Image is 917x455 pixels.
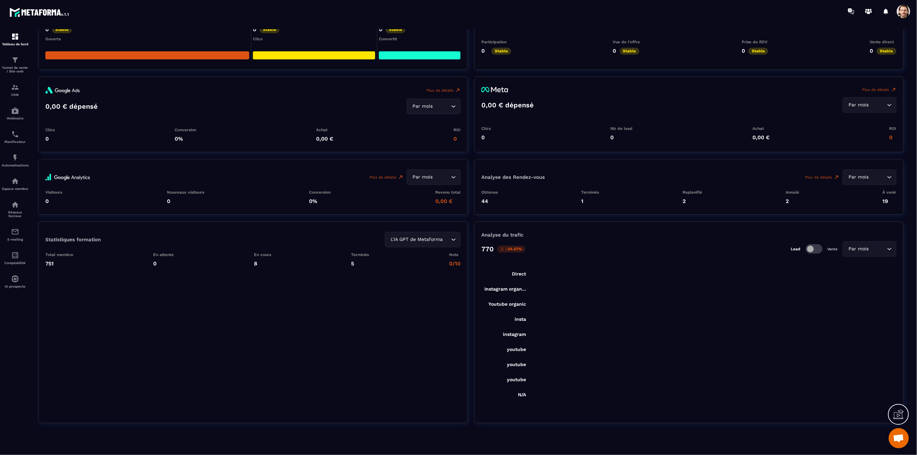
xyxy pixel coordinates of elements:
tspan: Youtube organic [489,302,526,307]
p: Comptabilité [2,261,29,265]
a: accountantaccountantComptabilité [2,246,29,270]
p: 0 [613,48,616,55]
div: Search for option [843,169,897,185]
p: Achat [752,126,770,131]
p: Stable [877,48,897,55]
p: Terminés [581,190,599,195]
div: Ouverts [45,37,249,41]
p: 5 [351,260,369,267]
div: Search for option [385,232,461,247]
p: Nb de lead [611,126,633,131]
p: Stable [260,26,279,33]
img: automations [11,154,19,162]
p: Clics [45,128,55,132]
p: Vente direct [870,40,897,44]
a: schedulerschedulerPlanificateur [2,125,29,149]
p: 751 [45,260,73,267]
p: Vue de l’offre [613,40,640,44]
img: metaLogo [481,87,508,92]
p: -34.47% [497,246,525,253]
p: Clics [481,126,491,131]
p: 0% [175,136,196,142]
p: 0/10 [449,260,461,267]
img: email [11,228,19,236]
p: ROI [889,126,897,131]
p: Stable [52,26,72,33]
tspan: instagram [503,332,526,338]
p: Achat [316,128,334,132]
a: formationformationTunnel de vente / Site web [2,51,29,78]
input: Search for option [870,173,885,181]
a: formationformationCRM [2,78,29,102]
span: L'IA GPT de Metaforma [389,236,444,243]
p: 0 [253,26,256,33]
div: Convertit [379,37,461,41]
input: Search for option [870,101,885,109]
p: Tunnel de vente / Site web [2,66,29,73]
p: Note [449,252,461,257]
img: automations [11,107,19,115]
p: Webinaire [2,116,29,120]
img: automations [11,177,19,185]
img: google-analytics-full-logo.a0992ec6.svg [45,169,90,185]
p: 0 [742,48,745,55]
span: Par mois [847,173,870,181]
a: automationsautomationsAutomatisations [2,149,29,172]
p: 0 [45,26,49,33]
p: 44 [481,198,498,204]
div: Search for option [843,241,897,257]
p: Terminés [351,252,369,257]
img: accountant [11,251,19,259]
a: automationsautomationsWebinaire [2,102,29,125]
p: 0 [154,260,174,267]
tspan: Instagram organ... [485,287,526,292]
img: narrow-up-right-o.6b7c60e2.svg [834,174,839,180]
p: ROI [453,128,461,132]
p: 0% [309,198,331,204]
p: Visiteurs [45,190,62,195]
p: Conversion [175,128,196,132]
p: Annulé [786,190,799,195]
tspan: youtube [507,347,526,353]
p: CRM [2,93,29,97]
input: Search for option [870,245,885,253]
p: E-mailing [2,238,29,241]
p: 8 [254,260,271,267]
p: Revenu total [435,190,461,195]
input: Search for option [434,173,449,181]
p: 0,00 € [316,136,334,142]
a: emailemailE-mailing [2,223,29,246]
p: Stable [491,48,511,55]
img: logo [9,6,70,18]
p: 1 [581,198,599,204]
p: En attente [154,252,174,257]
p: Analyse des Rendez-vous [481,174,545,180]
p: À venir [883,190,897,195]
a: Mở cuộc trò chuyện [889,428,909,448]
p: Stable [386,26,405,33]
tspan: youtube [507,362,526,368]
p: Conversion [309,190,331,195]
a: automationsautomationsEspace membre [2,172,29,196]
p: 19 [883,198,897,204]
p: Participation [481,40,511,44]
img: formation [11,33,19,41]
tspan: N/A [518,392,527,398]
a: Plus de détails [369,169,403,185]
tspan: insta [515,317,526,322]
p: 0 [167,198,204,204]
div: Search for option [407,169,461,185]
p: 0,00 € [752,134,770,141]
p: Tableau de bord [2,42,29,46]
img: social-network [11,201,19,209]
a: Plus de détails [805,174,839,180]
p: Espace membre [2,187,29,191]
p: Vente [828,247,838,251]
p: 0 [379,26,382,33]
p: Replanifié [683,190,702,195]
p: 0,00 € dépensé [481,101,534,109]
img: arrowUpRight [891,87,897,92]
p: 0,00 € dépensé [45,102,98,110]
p: Total membre [45,252,73,257]
img: scheduler [11,130,19,138]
